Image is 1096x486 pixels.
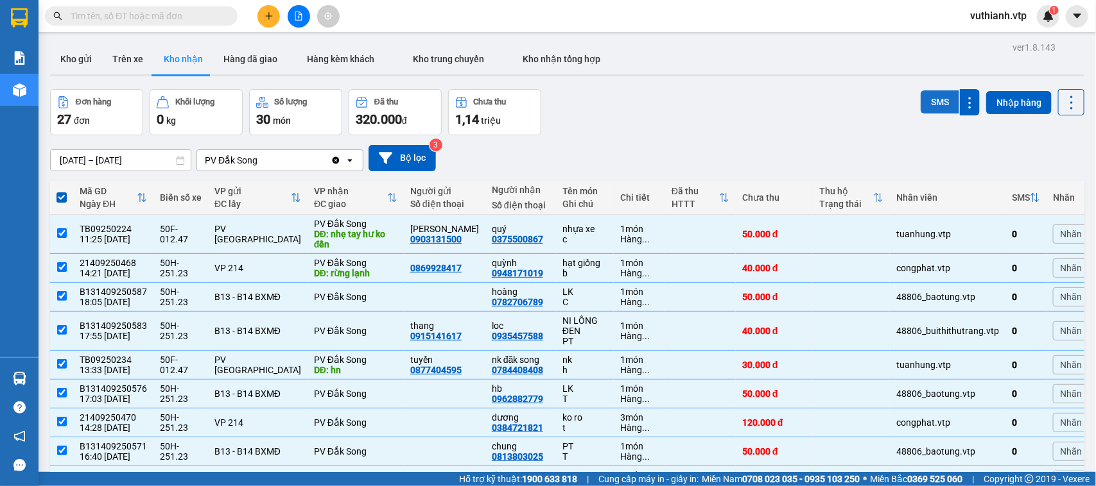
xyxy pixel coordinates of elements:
div: PV Đắk Song [314,355,397,365]
th: Toggle SortBy [208,181,308,215]
div: tuanhung.vtp [896,229,999,239]
div: 0 [1012,263,1040,273]
button: Kho gửi [50,44,102,74]
div: 0 [1012,417,1040,428]
button: Trên xe [102,44,153,74]
button: Khối lượng0kg [150,89,243,135]
div: 40.000 đ [742,263,806,273]
strong: 1900 633 818 [522,474,577,484]
div: 0 [1012,446,1040,457]
svg: open [345,155,355,165]
div: 50H-251.23 [160,412,202,433]
div: ver 1.8.143 [1013,40,1056,54]
div: PV [GEOGRAPHIC_DATA] [214,355,301,375]
span: ... [642,423,650,433]
img: warehouse-icon [13,83,26,97]
strong: 0369 525 060 [907,474,962,484]
div: VP 214 [214,263,301,273]
div: NI LÔNG ĐEN [562,315,607,336]
div: thang [410,321,479,331]
span: plus [265,12,274,21]
div: 21409250470 [80,412,147,423]
span: 320.000 [356,112,402,127]
div: 50F-012.47 [160,224,202,244]
div: congphat.vtp [896,417,999,428]
th: Toggle SortBy [813,181,890,215]
div: 18:05 [DATE] [80,297,147,307]
div: 0869928417 [410,263,462,273]
span: aim [324,12,333,21]
sup: 1 [1050,6,1059,15]
div: 0784408408 [492,365,543,375]
div: Hàng thông thường [620,331,659,341]
button: plus [257,5,280,28]
div: DĐ: nhẹ tay hư ko đền [314,229,397,249]
div: kim [410,224,479,234]
div: quý [492,224,550,234]
div: 17:03 [DATE] [80,394,147,404]
div: 0 [1012,229,1040,239]
div: PV Đắk Song [314,389,397,399]
span: 30 [256,112,270,127]
div: 17:55 [DATE] [80,331,147,341]
div: 21409250483 [80,470,147,480]
th: Toggle SortBy [308,181,404,215]
div: B131409250576 [80,383,147,394]
div: TB09250224 [80,224,147,234]
span: Kho trung chuyển [413,54,484,64]
div: B13 - B14 BXMĐ [214,326,301,336]
input: Selected PV Đắk Song. [259,154,260,167]
div: Số lượng [275,97,308,106]
div: 0 [1012,360,1040,370]
div: 50.000 đ [742,446,806,457]
div: 48806_baotung.vtp [896,389,999,399]
div: PV [GEOGRAPHIC_DATA] [214,224,301,244]
span: món [273,115,291,126]
div: Số điện thoại [492,200,550,210]
button: caret-down [1066,5,1088,28]
div: loc [492,321,550,331]
div: 1 món [620,355,659,365]
span: file-add [294,12,303,21]
span: ... [642,297,650,307]
div: ĐC lấy [214,199,291,209]
button: Nhập hàng [986,91,1052,114]
div: t [562,423,607,433]
div: quỳnh [492,258,550,268]
div: Nhân viên [896,192,999,203]
span: message [13,459,26,471]
div: Thu hộ [819,186,873,196]
div: nk [562,355,607,365]
div: 0948171019 [492,268,543,278]
div: b [562,268,607,278]
span: Nhãn [1060,229,1082,239]
div: Người nhận [492,185,550,195]
span: vuthianh.vtp [960,8,1037,24]
span: triệu [481,115,501,126]
div: Hàng thông thường [620,268,659,278]
div: congphat.vtp [896,263,999,273]
div: Hàng thông thường [620,451,659,462]
div: 0782706789 [492,297,543,307]
div: PV Đắk Song [314,326,397,336]
div: Hàng thông thường [620,365,659,375]
span: Nhãn [1060,389,1082,399]
span: Hàng kèm khách [307,54,374,64]
div: 0375500867 [492,234,543,244]
span: Miền Bắc [870,472,962,486]
div: 50F-012.47 [160,355,202,375]
div: B131409250571 [80,441,147,451]
div: Tên món [562,186,607,196]
div: T [562,394,607,404]
button: Hàng đã giao [213,44,288,74]
div: Khối lượng [175,97,214,106]
div: SMS [1012,192,1030,203]
span: search [53,12,62,21]
div: LK [562,287,607,297]
span: 1,14 [455,112,479,127]
div: PT [562,441,607,451]
div: 0 [1012,326,1040,336]
div: 50H-251.23 [160,383,202,404]
img: warehouse-icon [13,372,26,385]
div: 120.000 đ [742,417,806,428]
